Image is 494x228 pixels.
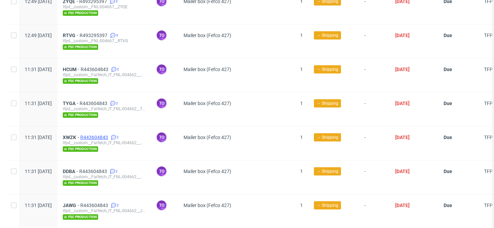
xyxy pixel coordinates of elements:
figcaption: to [157,201,166,210]
span: [DATE] [395,169,410,174]
span: Due [444,203,452,208]
a: JAWG [63,203,80,208]
span: 12:49 [DATE] [25,33,52,38]
a: R443604843 [80,135,109,140]
a: R443604843 [80,203,109,208]
span: Mailer box (Fefco 427) [184,169,231,174]
a: HCUM [63,67,81,72]
a: R443604843 [81,67,110,72]
div: tfpd__custom__Farfetch_IT_FNL-004662__DDBA [63,174,145,180]
span: 1 [300,33,303,38]
span: fsc production [63,214,98,220]
span: Mailer box (Fefco 427) [184,33,231,38]
span: fsc production [63,180,98,186]
span: [DATE] [395,135,410,140]
span: → Shipping [317,66,338,72]
span: 1 [300,101,303,106]
span: → Shipping [317,202,338,208]
span: Due [444,33,452,38]
span: Mailer box (Fefco 427) [184,101,231,106]
a: RTVG [63,33,80,38]
span: - [364,203,384,220]
a: 2 [108,169,118,174]
span: → Shipping [317,32,338,38]
span: 1 [300,67,303,72]
div: tfpd__custom__Farfetch_IT_FNL-004662__XWZK [63,140,145,146]
span: Due [444,101,452,106]
span: 11:31 [DATE] [25,67,52,72]
span: Due [444,169,452,174]
a: R443604843 [80,101,109,106]
span: Mailer box (Fefco 427) [184,135,231,140]
span: 2 [117,67,119,72]
span: [DATE] [395,33,410,38]
span: [DATE] [395,67,410,72]
div: tfpd__custom__FNL-004667__ZYQE [63,4,145,10]
span: - [364,67,384,84]
div: tfpd__custom__Farfetch_IT_FNL-004662__HCUM [63,72,145,78]
div: tfpd__custom__Farfetch_IT_FNL-004662__JAWG [63,208,145,214]
span: fsc production [63,146,98,152]
span: fsc production [63,44,98,50]
span: fsc production [63,10,98,16]
span: 1 [300,169,303,174]
span: fsc production [63,78,98,84]
span: 2 [116,101,118,106]
span: - [364,101,384,118]
span: Due [444,67,452,72]
div: tfpd__custom__FNL-004667__RTVG [63,38,145,44]
a: 3 [109,33,118,38]
a: 2 [109,135,119,140]
span: - [364,169,384,186]
span: 2 [116,169,118,174]
figcaption: to [157,31,166,40]
a: XWZK [63,135,80,140]
a: DDBA [63,169,79,174]
a: 2 [109,203,119,208]
span: - [364,135,384,152]
span: 11:31 [DATE] [25,101,52,106]
span: 11:31 [DATE] [25,169,52,174]
span: 11:31 [DATE] [25,135,52,140]
span: 3 [116,33,118,38]
a: 2 [110,67,119,72]
span: - [364,33,384,50]
span: → Shipping [317,134,338,140]
figcaption: to [157,167,166,176]
span: Mailer box (Fefco 427) [184,203,231,208]
span: [DATE] [395,203,410,208]
span: 11:31 [DATE] [25,203,52,208]
span: 2 [117,203,119,208]
span: → Shipping [317,100,338,106]
span: → Shipping [317,168,338,174]
span: 1 [300,203,303,208]
span: 2 [117,135,119,140]
a: 2 [109,101,118,106]
span: fsc production [63,112,98,118]
figcaption: to [157,65,166,74]
span: 1 [300,135,303,140]
span: Mailer box (Fefco 427) [184,67,231,72]
span: [DATE] [395,101,410,106]
a: TYGA [63,101,80,106]
span: Due [444,135,452,140]
figcaption: to [157,133,166,142]
a: R443604843 [79,169,108,174]
a: R493295397 [80,33,109,38]
div: tfpd__custom__Farfetch_IT_FNL-004662__TYGA [63,106,145,112]
figcaption: to [157,99,166,108]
